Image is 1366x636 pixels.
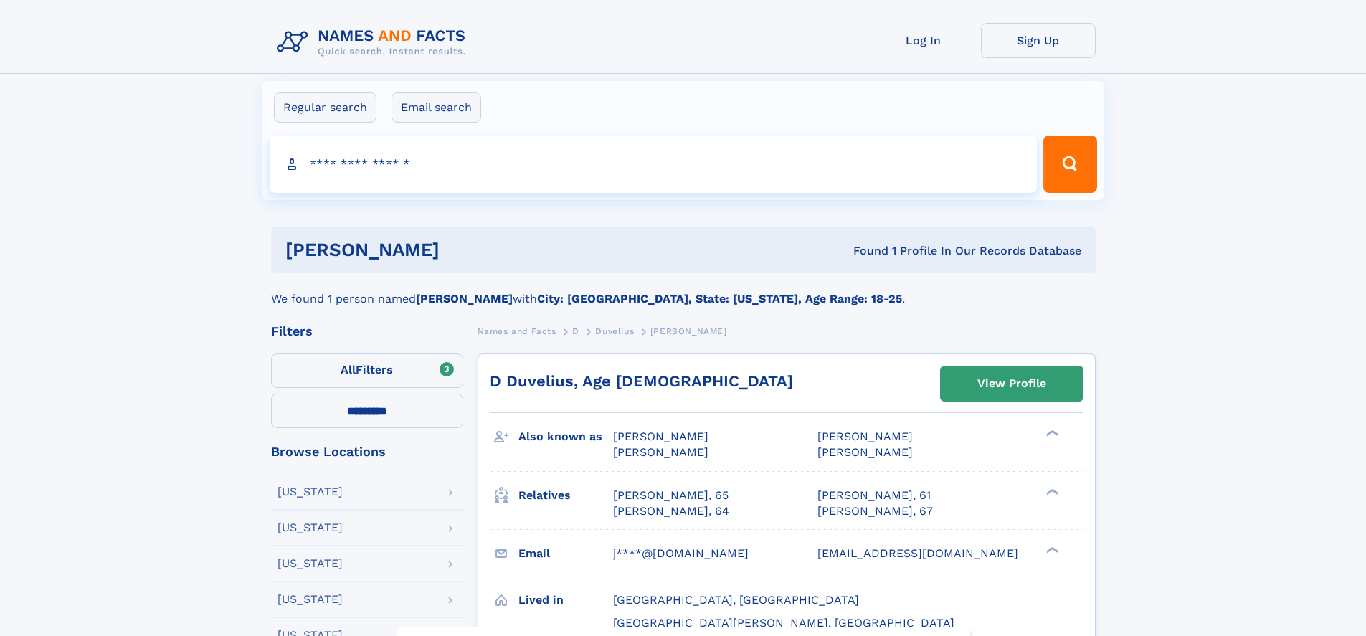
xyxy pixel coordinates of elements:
a: [PERSON_NAME], 61 [817,488,931,503]
div: [US_STATE] [278,594,343,605]
div: [US_STATE] [278,486,343,498]
h3: Email [518,541,613,566]
button: Search Button [1043,136,1096,193]
span: [PERSON_NAME] [613,429,708,443]
a: Log In [866,23,981,58]
b: City: [GEOGRAPHIC_DATA], State: [US_STATE], Age Range: 18-25 [537,292,902,305]
div: [US_STATE] [278,558,343,569]
label: Filters [271,353,463,388]
h3: Relatives [518,483,613,508]
a: [PERSON_NAME], 64 [613,503,729,519]
div: ❯ [1043,429,1060,438]
span: [PERSON_NAME] [613,445,708,459]
b: [PERSON_NAME] [416,292,513,305]
span: All [341,363,356,376]
a: Duvelius [595,322,634,340]
span: [EMAIL_ADDRESS][DOMAIN_NAME] [817,546,1018,560]
h1: [PERSON_NAME] [285,241,647,259]
a: [PERSON_NAME], 65 [613,488,729,503]
h3: Lived in [518,588,613,612]
span: Duvelius [595,326,634,336]
span: [PERSON_NAME] [817,429,913,443]
div: We found 1 person named with . [271,273,1096,308]
div: Found 1 Profile In Our Records Database [646,243,1081,259]
a: View Profile [941,366,1083,401]
a: [PERSON_NAME], 67 [817,503,933,519]
div: [US_STATE] [278,522,343,533]
a: D Duvelius, Age [DEMOGRAPHIC_DATA] [490,372,793,390]
span: [GEOGRAPHIC_DATA], [GEOGRAPHIC_DATA] [613,593,859,607]
div: ❯ [1043,545,1060,554]
a: Names and Facts [478,322,556,340]
div: Filters [271,325,463,338]
div: View Profile [977,367,1046,400]
label: Email search [392,92,481,123]
h3: Also known as [518,424,613,449]
a: D [572,322,579,340]
div: Browse Locations [271,445,463,458]
span: [PERSON_NAME] [817,445,913,459]
img: Logo Names and Facts [271,23,478,62]
a: Sign Up [981,23,1096,58]
label: Regular search [274,92,376,123]
div: ❯ [1043,487,1060,496]
span: [PERSON_NAME] [650,326,727,336]
span: D [572,326,579,336]
input: search input [270,136,1038,193]
span: [GEOGRAPHIC_DATA][PERSON_NAME], [GEOGRAPHIC_DATA] [613,616,954,630]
